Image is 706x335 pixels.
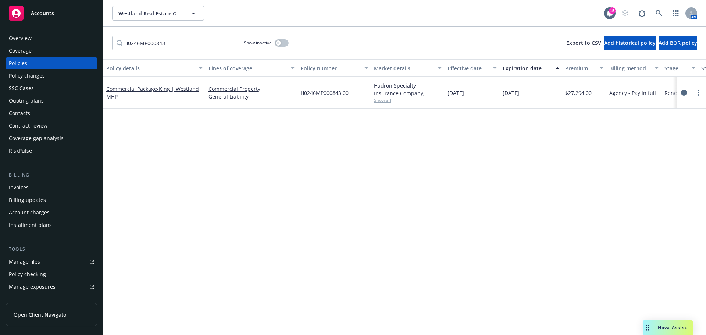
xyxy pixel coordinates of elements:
[448,64,489,72] div: Effective date
[6,45,97,57] a: Coverage
[9,268,46,280] div: Policy checking
[565,89,592,97] span: $27,294.00
[658,324,687,331] span: Nova Assist
[9,182,29,193] div: Invoices
[604,39,656,46] span: Add historical policy
[664,64,687,72] div: Stage
[9,145,32,157] div: RiskPulse
[668,6,683,21] a: Switch app
[6,107,97,119] a: Contacts
[609,64,650,72] div: Billing method
[300,64,360,72] div: Policy number
[562,59,606,77] button: Premium
[112,36,239,50] input: Filter by keyword...
[103,59,206,77] button: Policy details
[208,64,286,72] div: Lines of coverage
[6,207,97,218] a: Account charges
[664,89,685,97] span: Renewal
[9,107,30,119] div: Contacts
[9,207,50,218] div: Account charges
[6,194,97,206] a: Billing updates
[9,32,32,44] div: Overview
[566,39,601,46] span: Export to CSV
[9,132,64,144] div: Coverage gap analysis
[6,219,97,231] a: Installment plans
[6,57,97,69] a: Policies
[6,182,97,193] a: Invoices
[9,45,32,57] div: Coverage
[208,93,295,100] a: General Liability
[9,194,46,206] div: Billing updates
[9,219,52,231] div: Installment plans
[6,82,97,94] a: SSC Cases
[374,64,434,72] div: Market details
[662,59,698,77] button: Stage
[566,36,601,50] button: Export to CSV
[609,89,656,97] span: Agency - Pay in full
[6,95,97,107] a: Quoting plans
[694,88,703,97] a: more
[448,89,464,97] span: [DATE]
[6,3,97,24] a: Accounts
[371,59,445,77] button: Market details
[6,268,97,280] a: Policy checking
[606,59,662,77] button: Billing method
[9,120,47,132] div: Contract review
[244,40,272,46] span: Show inactive
[9,293,57,305] div: Manage certificates
[206,59,297,77] button: Lines of coverage
[445,59,500,77] button: Effective date
[14,311,68,318] span: Open Client Navigator
[652,6,666,21] a: Search
[6,145,97,157] a: RiskPulse
[297,59,371,77] button: Policy number
[9,256,40,268] div: Manage files
[6,246,97,253] div: Tools
[618,6,632,21] a: Start snowing
[6,256,97,268] a: Manage files
[374,82,442,97] div: Hadron Specialty Insurance Company, Hadron Holdings, LP, King Insurance
[6,70,97,82] a: Policy changes
[106,85,199,100] a: Commercial Package
[503,89,519,97] span: [DATE]
[6,293,97,305] a: Manage certificates
[604,36,656,50] button: Add historical policy
[565,64,595,72] div: Premium
[643,320,652,335] div: Drag to move
[6,171,97,179] div: Billing
[118,10,182,17] span: Westland Real Estate Group
[208,85,295,93] a: Commercial Property
[374,97,442,103] span: Show all
[6,281,97,293] a: Manage exposures
[300,89,349,97] span: H0246MP000843 00
[635,6,649,21] a: Report a Bug
[31,10,54,16] span: Accounts
[680,88,688,97] a: circleInformation
[9,82,34,94] div: SSC Cases
[659,36,697,50] button: Add BOR policy
[9,281,56,293] div: Manage exposures
[659,39,697,46] span: Add BOR policy
[643,320,693,335] button: Nova Assist
[6,32,97,44] a: Overview
[9,95,44,107] div: Quoting plans
[500,59,562,77] button: Expiration date
[106,64,195,72] div: Policy details
[9,57,27,69] div: Policies
[9,70,45,82] div: Policy changes
[112,6,204,21] button: Westland Real Estate Group
[6,132,97,144] a: Coverage gap analysis
[609,7,616,14] div: 15
[6,120,97,132] a: Contract review
[503,64,551,72] div: Expiration date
